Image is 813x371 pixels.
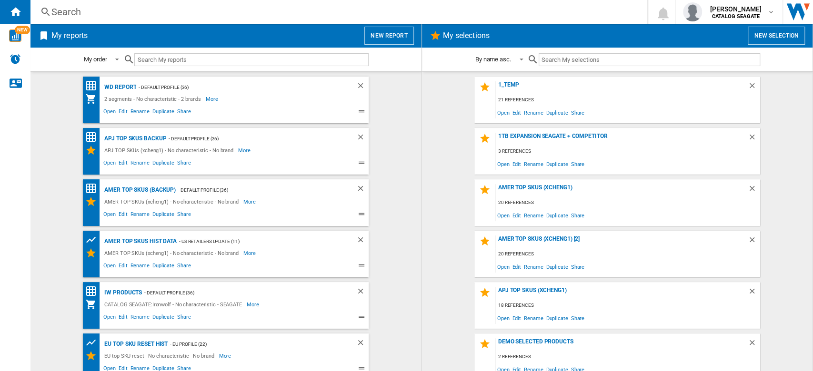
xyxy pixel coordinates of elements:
span: Open [496,106,511,119]
span: Share [176,107,192,118]
span: Duplicate [544,106,569,119]
span: Open [102,107,117,118]
span: More [238,145,252,156]
div: DEMO SELECTED PRODUCTS [496,338,748,351]
div: APJ TOP SKUs backup [102,133,166,145]
span: More [206,93,220,105]
div: AMER TOP SKUs HIST DATA [102,235,177,247]
div: 20 references [496,197,760,209]
div: Product prices grid [85,234,102,246]
span: Open [102,261,117,273]
span: Share [176,210,192,221]
div: My Selections [85,145,102,156]
span: More [243,196,257,207]
div: My Assortment [85,93,102,105]
div: Product prices grid [85,337,102,349]
span: Duplicate [151,107,176,118]
img: profile.jpg [683,2,702,21]
div: AMER TOP SKUs (xcheng1) - No characteristic - No brand [102,247,243,259]
div: Delete [748,81,760,94]
span: Edit [117,261,129,273]
div: By name asc. [475,56,511,63]
div: CATALOG SEAGATE:Ironwolf - No characteristic - SEAGATE [102,299,247,310]
div: Delete [748,235,760,248]
div: Price Matrix [85,80,102,92]
div: Delete [356,338,369,350]
div: - Default profile (36) [166,133,337,145]
span: Rename [129,261,151,273]
input: Search My selections [539,53,760,66]
span: Share [176,312,192,324]
span: NEW [15,26,30,34]
span: Duplicate [544,260,569,273]
span: Rename [522,209,544,222]
span: Rename [522,312,544,324]
span: Share [569,157,586,170]
h2: My selections [441,27,492,45]
span: Open [496,312,511,324]
div: 2 segments - No characteristic - 2 brands [102,93,206,105]
span: Edit [511,312,522,324]
span: Rename [129,158,151,170]
div: Delete [748,184,760,197]
div: AMER TOP SKUs (backup) [102,184,176,196]
div: Price Matrix [85,131,102,143]
div: Delete [356,81,369,93]
b: CATALOG SEAGATE [712,13,760,20]
div: EU top SKU reset - No characteristic - No brand [102,350,219,361]
div: AMER TOP SKUs (xcheng1) - No characteristic - No brand [102,196,243,207]
span: More [243,247,257,259]
div: Price Matrix [85,183,102,195]
span: Open [496,157,511,170]
div: - Default profile (36) [142,287,337,299]
span: Duplicate [544,157,569,170]
div: WD report [102,81,136,93]
div: AMER TOP SKUs (xcheng1) [496,184,748,197]
span: Open [102,158,117,170]
span: Share [569,209,586,222]
span: Open [102,210,117,221]
span: Open [102,312,117,324]
div: 20 references [496,248,760,260]
div: IW products [102,287,142,299]
span: Edit [117,312,129,324]
span: Rename [522,157,544,170]
div: EU top SKU reset HIST [102,338,168,350]
div: AMER TOP SKUs (xcheng1) [2] [496,235,748,248]
div: Delete [748,338,760,351]
div: APJ TOP SKUs (xcheng1) - No characteristic - No brand [102,145,238,156]
span: More [219,350,233,361]
span: Edit [117,158,129,170]
div: My order [84,56,107,63]
div: 1TB Expansion Seagate + Competitor [496,133,748,146]
span: Share [176,261,192,273]
span: More [247,299,261,310]
div: 18 references [496,300,760,312]
span: Duplicate [544,312,569,324]
span: Duplicate [151,158,176,170]
div: My Selections [85,196,102,207]
span: Rename [129,312,151,324]
input: Search My reports [134,53,369,66]
span: Open [496,209,511,222]
span: Edit [117,210,129,221]
div: My Assortment [85,299,102,310]
div: My Selections [85,247,102,259]
h2: My reports [50,27,90,45]
span: Duplicate [151,261,176,273]
span: Share [569,106,586,119]
img: alerts-logo.svg [10,53,21,65]
span: Rename [522,106,544,119]
div: Delete [748,133,760,146]
span: Duplicate [151,210,176,221]
button: New report [364,27,413,45]
div: 2 references [496,351,760,363]
span: Edit [511,209,522,222]
div: - US retailers Update (11) [177,235,337,247]
span: Duplicate [544,209,569,222]
div: Delete [356,133,369,145]
img: wise-card.svg [9,29,21,42]
div: - EU Profile (22) [168,338,337,350]
div: Delete [748,287,760,300]
span: Edit [117,107,129,118]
